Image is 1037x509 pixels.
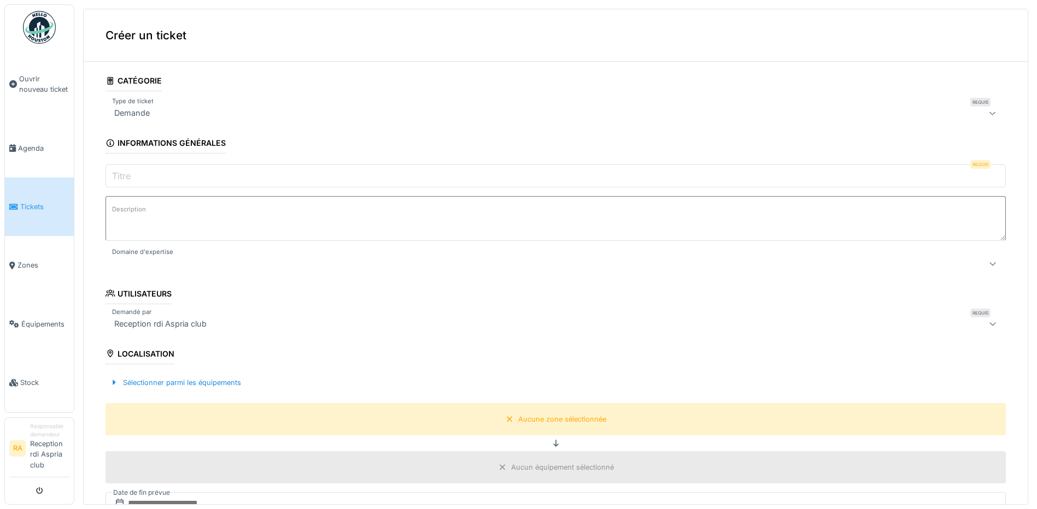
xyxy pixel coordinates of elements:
label: Description [110,203,148,216]
div: Requis [970,309,991,317]
label: Titre [110,169,133,182]
a: Agenda [5,119,74,177]
li: Reception rdi Aspria club [30,422,69,475]
span: Stock [20,377,69,388]
span: Équipements [21,319,69,329]
div: Reception rdi Aspria club [110,317,211,330]
div: Informations générales [106,135,226,153]
label: Type de ticket [110,97,156,106]
a: Ouvrir nouveau ticket [5,50,74,119]
div: Sélectionner parmi les équipements [106,375,245,390]
span: Tickets [20,202,69,212]
div: Catégorie [106,73,162,91]
div: Demande [110,106,154,120]
span: Agenda [18,143,69,153]
li: RA [9,440,26,457]
label: Domaine d'expertise [110,247,175,257]
a: Équipements [5,295,74,353]
div: Localisation [106,346,174,364]
img: Badge_color-CXgf-gQk.svg [23,11,56,44]
div: Requis [970,160,991,169]
a: RA Responsable demandeurReception rdi Aspria club [9,422,69,477]
div: Créer un ticket [84,9,1028,62]
a: Tickets [5,177,74,236]
label: Date de fin prévue [112,487,171,499]
a: Zones [5,236,74,294]
a: Stock [5,353,74,412]
span: Ouvrir nouveau ticket [19,74,69,94]
div: Requis [970,98,991,106]
div: Responsable demandeur [30,422,69,439]
label: Demandé par [110,307,154,317]
div: Aucune zone sélectionnée [518,414,606,424]
div: Utilisateurs [106,286,172,304]
div: Aucun équipement sélectionné [511,462,614,472]
span: Zones [17,260,69,270]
